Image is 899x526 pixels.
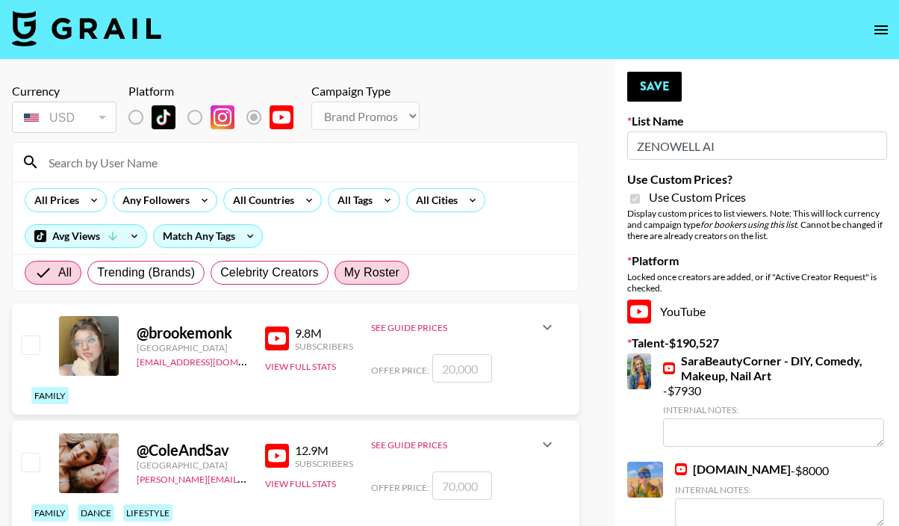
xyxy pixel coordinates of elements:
span: Offer Price: [371,365,429,376]
div: List locked to YouTube. [128,102,305,133]
div: Any Followers [113,189,193,211]
div: All Prices [25,189,82,211]
a: SaraBeautyCorner - DIY, Comedy, Makeup, Nail Art [663,353,884,383]
div: @ ColeAndSav [137,441,247,460]
span: My Roster [344,264,399,282]
div: Internal Notes: [675,484,884,495]
div: USD [15,105,113,131]
a: [DOMAIN_NAME] [675,462,791,477]
div: All Cities [407,189,461,211]
div: Currency [12,84,116,99]
button: View Full Stats [265,361,336,372]
div: All Countries [224,189,297,211]
div: - $ 7930 [663,353,884,447]
div: @ brookemonk [137,324,247,342]
div: Display custom prices to list viewers. Note: This will lock currency and campaign type . Cannot b... [627,208,887,241]
a: [EMAIL_ADDRESS][DOMAIN_NAME] [137,353,287,368]
div: See Guide Prices [371,309,556,345]
div: See Guide Prices [371,427,556,462]
div: See Guide Prices [371,322,538,333]
button: Save [627,72,682,102]
span: Offer Price: [371,482,429,493]
div: dance [78,504,114,522]
div: [GEOGRAPHIC_DATA] [137,342,247,353]
span: All [58,264,72,282]
img: Instagram [211,105,234,129]
label: List Name [627,114,887,129]
div: Subscribers [295,458,353,469]
img: TikTok [152,105,175,129]
div: 12.9M [295,443,353,458]
div: family [31,387,69,404]
div: [GEOGRAPHIC_DATA] [137,460,247,471]
img: YouTube [270,105,293,129]
span: Use Custom Prices [649,190,746,205]
div: Locked once creators are added, or if "Active Creator Request" is checked. [627,271,887,294]
button: View Full Stats [265,478,336,489]
div: Currency is locked to USD [12,99,116,136]
div: Match Any Tags [154,225,262,247]
img: YouTube [265,444,289,468]
span: Celebrity Creators [220,264,319,282]
div: Platform [128,84,305,99]
label: Use Custom Prices? [627,172,887,187]
span: Trending (Brands) [97,264,195,282]
div: 9.8M [295,326,353,341]
label: Platform [627,253,887,268]
input: 70,000 [432,471,492,500]
div: Avg Views [25,225,146,247]
img: YouTube [265,327,289,350]
a: [PERSON_NAME][EMAIL_ADDRESS][DOMAIN_NAME] [137,471,358,485]
div: All Tags [329,189,376,211]
input: Search by User Name [40,150,570,174]
img: Grail Talent [12,10,161,46]
div: See Guide Prices [371,439,538,451]
img: YouTube [663,362,675,374]
div: Internal Notes: [663,404,884,415]
div: Campaign Type [311,84,420,99]
img: YouTube [627,300,651,324]
div: YouTube [627,300,887,324]
input: 20,000 [432,354,492,383]
img: YouTube [675,463,687,475]
div: family [31,504,69,522]
label: Talent - $ 190,527 [627,335,887,350]
div: Subscribers [295,341,353,352]
button: open drawer [866,15,896,45]
div: lifestyle [123,504,172,522]
em: for bookers using this list [700,219,797,230]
